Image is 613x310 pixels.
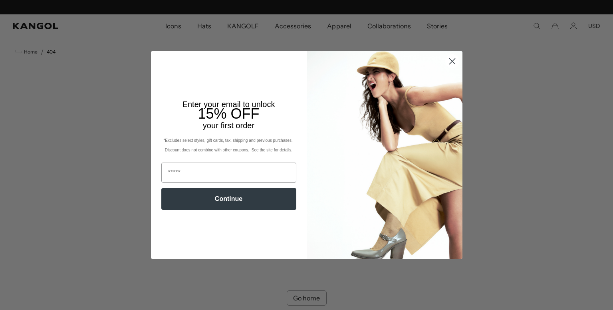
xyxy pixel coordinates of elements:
[161,163,296,183] input: Email
[183,100,275,109] span: Enter your email to unlock
[198,105,259,122] span: 15% OFF
[161,188,296,210] button: Continue
[307,51,462,259] img: 93be19ad-e773-4382-80b9-c9d740c9197f.jpeg
[445,54,459,68] button: Close dialog
[203,121,254,130] span: your first order
[163,138,294,152] span: *Excludes select styles, gift cards, tax, shipping and previous purchases. Discount does not comb...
